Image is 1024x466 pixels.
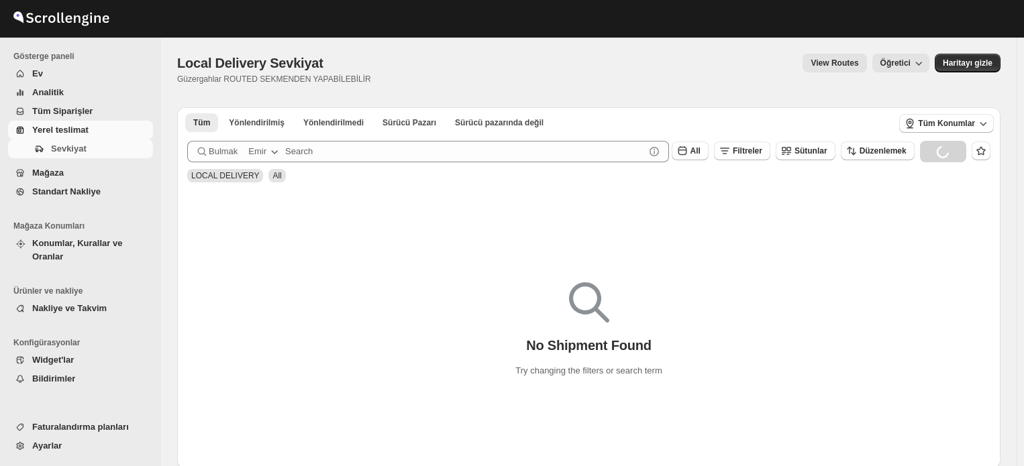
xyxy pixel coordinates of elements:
[860,146,907,156] span: Düzenlemek
[32,238,122,261] span: Konumlar, Kurallar ve Oranlar
[8,436,153,455] button: Ayarlar
[240,141,289,162] button: Emir
[295,113,372,132] button: Unrouted
[8,369,153,388] button: Bildirimler
[714,141,770,160] button: Filtreler
[569,282,609,323] img: Empty search results
[872,54,929,72] button: Öğretici
[776,141,835,160] button: Sütunlar
[272,171,281,180] span: All
[8,418,153,436] button: Faturalandırma planları
[209,145,238,158] span: Bulmak
[248,145,266,158] div: Emir
[13,286,154,296] span: Ürünler ve nakliye
[221,113,293,132] button: Routed
[303,117,364,128] span: Yönlendirilmedi
[8,139,153,158] button: Sevkiyat
[32,441,62,451] span: Ayarlar
[13,221,154,231] span: Mağaza Konumları
[935,54,1001,72] button: Map action label
[32,125,89,135] span: Yerel teslimat
[32,303,107,313] span: Nakliye ve Takvim
[285,141,645,162] input: Search
[795,146,827,156] span: Sütunlar
[13,51,154,62] span: Gösterge paneli
[672,141,709,160] button: All
[515,364,662,377] p: Try changing the filters or search term
[177,56,323,70] span: Local Delivery Sevkiyat
[32,87,64,97] span: Analitik
[32,186,101,196] span: Standart Nakliye
[51,143,87,154] span: Sevkiyat
[455,117,544,128] span: Sürücü pazarında değil
[8,83,153,102] button: Analitik
[841,141,915,160] button: Düzenlemek
[185,113,218,132] button: All
[32,168,64,178] span: Mağaza
[13,337,154,348] span: Konfigürasyonlar
[733,146,762,156] span: Filtreler
[447,113,552,132] button: Un-claimable
[177,74,371,84] p: Güzergahlar ROUTED SEKMENDEN YAPABİLEBİLİR
[32,68,43,78] span: Ev
[8,351,153,369] button: Widget'lar
[32,106,93,116] span: Tüm Siparişler
[8,299,153,318] button: Nakliye ve Takvim
[229,117,285,128] span: Yönlendirilmiş
[943,58,992,68] span: Haritayı gizle
[690,146,701,156] span: All
[32,373,75,384] span: Bildirimler
[191,171,259,180] span: LOCAL DELIVERY
[526,337,652,353] p: No Shipment Found
[374,113,444,132] button: Claimable
[8,64,153,83] button: Ev
[918,118,975,129] span: Tüm Konumlar
[32,422,129,432] span: Faturalandırma planları
[8,234,153,266] button: Konumlar, Kurallar ve Oranlar
[193,117,210,128] span: Tüm
[8,102,153,121] button: Tüm Siparişler
[32,355,74,365] span: Widget'lar
[382,117,436,128] span: Sürücü Pazarı
[803,54,866,72] button: view route
[811,58,858,68] span: View Routes
[880,58,911,68] span: Öğretici
[899,114,994,133] button: Tüm Konumlar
